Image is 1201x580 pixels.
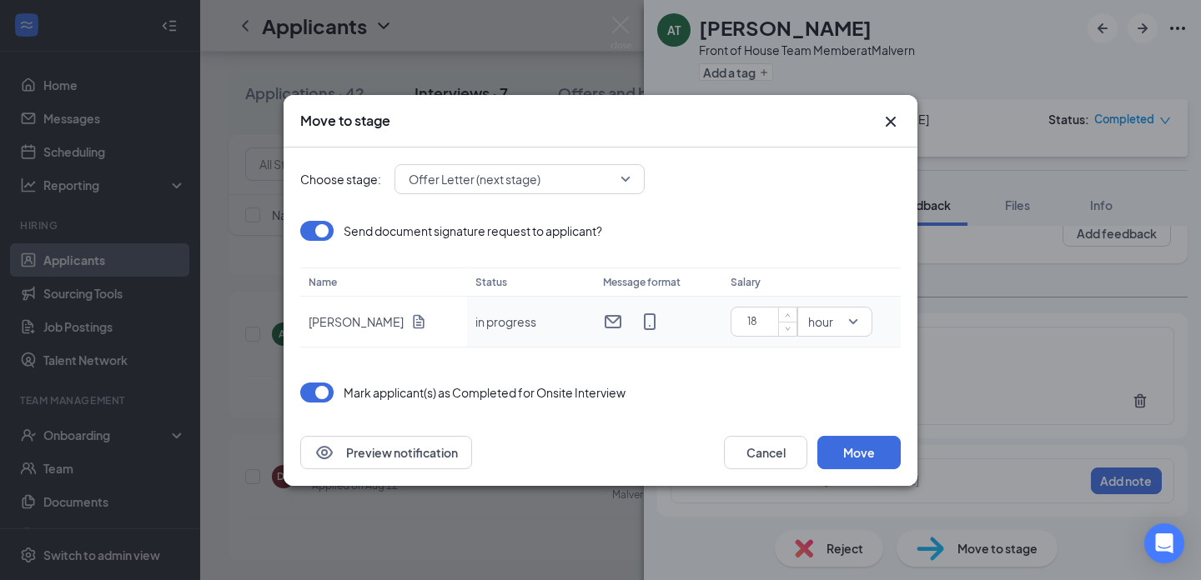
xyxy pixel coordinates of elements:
span: Choose stage: [300,170,381,188]
input: $ [738,309,796,334]
span: hour [808,309,833,334]
svg: Eye [314,442,334,462]
td: in progress [467,297,595,347]
button: EyePreview notification [300,436,472,469]
h3: Move to stage [300,112,390,130]
svg: Cross [881,112,901,132]
div: Open Intercom Messenger [1144,523,1184,563]
span: down [783,324,793,334]
svg: Email [603,312,623,332]
button: Close [881,112,901,132]
span: up [783,310,793,320]
span: Offer Letter (next stage) [409,167,540,192]
svg: MobileSms [640,312,660,332]
span: Decrease Value [778,322,796,336]
button: Cancel [724,436,807,469]
span: Increase Value [778,307,796,322]
svg: Document [410,313,427,330]
th: Name [300,267,467,297]
p: Mark applicant(s) as Completed for Onsite Interview [344,384,626,401]
p: [PERSON_NAME] [309,313,404,330]
p: Send document signature request to applicant? [344,222,602,239]
button: Move [817,436,901,469]
th: Salary [722,267,901,297]
th: Status [467,267,595,297]
div: Loading offer data. [300,221,901,356]
th: Message format [595,267,722,297]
